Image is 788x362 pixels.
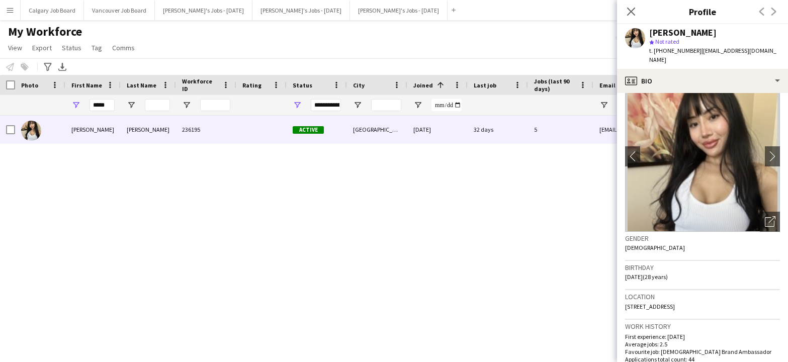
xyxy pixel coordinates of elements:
[534,77,575,93] span: Jobs (last 90 days)
[617,69,788,93] div: Bio
[121,116,176,143] div: [PERSON_NAME]
[155,1,252,20] button: [PERSON_NAME]'s Jobs - [DATE]
[108,41,139,54] a: Comms
[431,99,462,111] input: Joined Filter Input
[252,1,350,20] button: [PERSON_NAME]'s Jobs - [DATE]
[347,116,407,143] div: [GEOGRAPHIC_DATA]
[293,81,312,89] span: Status
[182,101,191,110] button: Open Filter Menu
[182,77,218,93] span: Workforce ID
[649,28,717,37] div: [PERSON_NAME]
[528,116,593,143] div: 5
[42,61,54,73] app-action-btn: Advanced filters
[625,333,780,340] p: First experience: [DATE]
[655,38,679,45] span: Not rated
[625,263,780,272] h3: Birthday
[353,101,362,110] button: Open Filter Menu
[293,126,324,134] span: Active
[760,212,780,232] div: Open photos pop-in
[468,116,528,143] div: 32 days
[21,81,38,89] span: Photo
[8,24,82,39] span: My Workforce
[625,340,780,348] p: Average jobs: 2.5
[21,121,41,141] img: Reece Rabanal
[599,101,608,110] button: Open Filter Menu
[71,81,102,89] span: First Name
[58,41,85,54] a: Status
[625,273,668,281] span: [DATE] (28 years)
[90,99,115,111] input: First Name Filter Input
[353,81,365,89] span: City
[625,234,780,243] h3: Gender
[127,101,136,110] button: Open Filter Menu
[92,43,102,52] span: Tag
[625,81,780,232] img: Crew avatar or photo
[617,5,788,18] h3: Profile
[127,81,156,89] span: Last Name
[413,81,433,89] span: Joined
[599,81,616,89] span: Email
[625,322,780,331] h3: Work history
[62,43,81,52] span: Status
[4,41,26,54] a: View
[84,1,155,20] button: Vancouver Job Board
[474,81,496,89] span: Last job
[625,244,685,251] span: [DEMOGRAPHIC_DATA]
[407,116,468,143] div: [DATE]
[176,116,236,143] div: 236195
[625,348,780,355] p: Favourite job: [DEMOGRAPHIC_DATA] Brand Ambassador
[625,303,675,310] span: [STREET_ADDRESS]
[649,47,702,54] span: t. [PHONE_NUMBER]
[65,116,121,143] div: [PERSON_NAME]
[350,1,448,20] button: [PERSON_NAME]'s Jobs - [DATE]
[145,99,170,111] input: Last Name Filter Input
[32,43,52,52] span: Export
[625,292,780,301] h3: Location
[649,47,776,63] span: | [EMAIL_ADDRESS][DOMAIN_NAME]
[112,43,135,52] span: Comms
[71,101,80,110] button: Open Filter Menu
[21,1,84,20] button: Calgary Job Board
[371,99,401,111] input: City Filter Input
[242,81,261,89] span: Rating
[200,99,230,111] input: Workforce ID Filter Input
[28,41,56,54] a: Export
[293,101,302,110] button: Open Filter Menu
[87,41,106,54] a: Tag
[56,61,68,73] app-action-btn: Export XLSX
[8,43,22,52] span: View
[413,101,422,110] button: Open Filter Menu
